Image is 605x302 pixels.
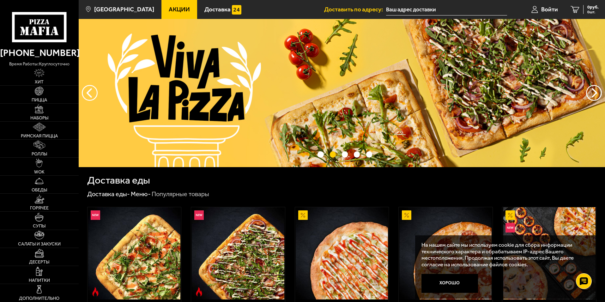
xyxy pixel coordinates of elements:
[295,207,389,299] a: АкционныйАль-Шам 25 см (тонкое тесто)
[402,210,411,220] img: Акционный
[91,210,100,220] img: Новинка
[399,207,493,299] a: АкционныйПепперони 25 см (толстое с сыром)
[586,85,602,101] button: предыдущий
[386,4,507,15] input: Ваш адрес доставки
[88,207,180,299] img: Римская с креветками
[34,170,45,174] span: WOK
[192,207,284,299] img: Римская с мясным ассорти
[232,5,241,15] img: 15daf4d41897b9f0e9f617042186c801.svg
[204,6,231,12] span: Доставка
[399,207,492,299] img: Пепперони 25 см (толстое с сыром)
[354,151,360,157] button: точки переключения
[342,151,348,157] button: точки переключения
[366,151,372,157] button: точки переключения
[587,10,599,14] span: 0 шт.
[152,190,209,198] div: Популярные товары
[502,207,596,299] a: АкционныйНовинкаВсё включено
[32,188,47,192] span: Обеды
[191,207,285,299] a: НовинкаОстрое блюдоРимская с мясным ассорти
[29,278,50,283] span: Напитки
[421,274,478,293] button: Хорошо
[298,210,308,220] img: Акционный
[587,5,599,9] span: 0 руб.
[88,207,181,299] a: НовинкаОстрое блюдоРимская с креветками
[169,6,190,12] span: Акции
[330,151,336,157] button: точки переключения
[503,207,596,299] img: Всё включено
[21,134,58,138] span: Римская пицца
[505,223,515,233] img: Новинка
[505,210,515,220] img: Акционный
[194,287,204,297] img: Острое блюдо
[94,6,154,12] span: [GEOGRAPHIC_DATA]
[421,242,587,268] p: На нашем сайте мы используем cookie для сбора информации технического характера и обрабатываем IP...
[30,206,49,210] span: Горячее
[87,190,130,198] a: Доставка еды-
[318,151,324,157] button: точки переключения
[32,98,47,102] span: Пицца
[18,242,61,246] span: Салаты и закуски
[32,152,47,156] span: Роллы
[82,85,98,101] button: следующий
[296,207,388,299] img: Аль-Шам 25 см (тонкое тесто)
[29,260,49,264] span: Десерты
[91,287,100,297] img: Острое блюдо
[541,6,558,12] span: Войти
[194,210,204,220] img: Новинка
[87,175,150,185] h1: Доставка еды
[324,6,386,12] span: Доставить по адресу:
[35,80,44,84] span: Хит
[131,190,151,198] a: Меню-
[19,296,59,301] span: Дополнительно
[30,116,48,120] span: Наборы
[33,224,45,228] span: Супы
